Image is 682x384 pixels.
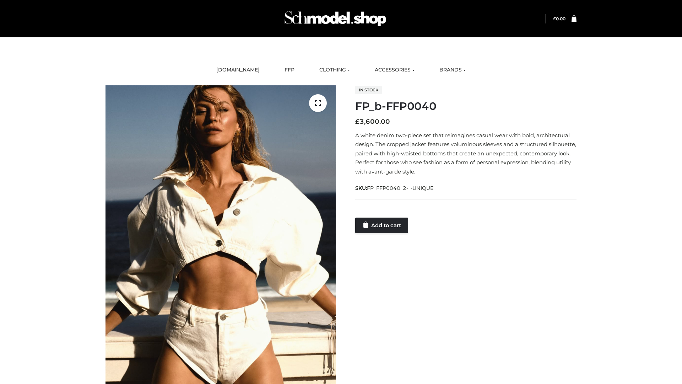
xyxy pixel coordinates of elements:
p: A white denim two-piece set that reimagines casual wear with bold, architectural design. The crop... [355,131,577,176]
span: In stock [355,86,382,94]
span: £ [355,118,359,126]
a: CLOTHING [314,62,355,78]
bdi: 0.00 [553,16,565,21]
a: ACCESSORIES [369,62,420,78]
a: Add to cart [355,218,408,233]
span: SKU: [355,184,434,192]
a: [DOMAIN_NAME] [211,62,265,78]
bdi: 3,600.00 [355,118,390,126]
span: £ [553,16,556,21]
a: FFP [279,62,300,78]
h1: FP_b-FFP0040 [355,100,577,113]
a: BRANDS [434,62,471,78]
img: Schmodel Admin 964 [282,5,389,33]
a: £0.00 [553,16,565,21]
span: FP_FFP0040_2-_-UNIQUE [367,185,434,191]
